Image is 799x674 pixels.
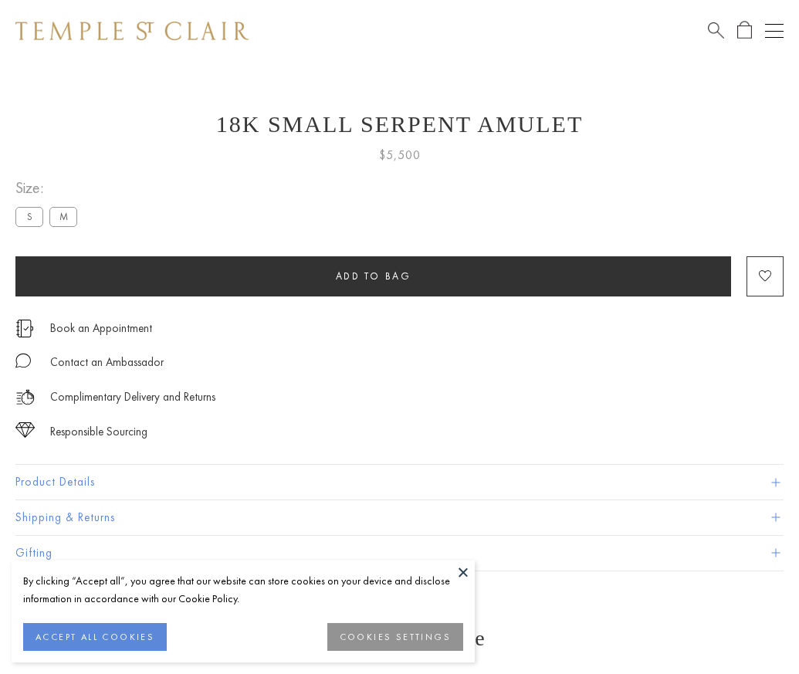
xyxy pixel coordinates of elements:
[15,465,784,500] button: Product Details
[336,269,411,283] span: Add to bag
[737,21,752,40] a: Open Shopping Bag
[15,22,249,40] img: Temple St. Clair
[15,536,784,571] button: Gifting
[50,388,215,407] p: Complimentary Delivery and Returns
[15,207,43,226] label: S
[15,500,784,535] button: Shipping & Returns
[49,207,77,226] label: M
[15,175,83,201] span: Size:
[15,353,31,368] img: MessageIcon-01_2.svg
[50,353,164,372] div: Contact an Ambassador
[15,256,731,296] button: Add to bag
[15,388,35,407] img: icon_delivery.svg
[15,111,784,137] h1: 18K Small Serpent Amulet
[15,422,35,438] img: icon_sourcing.svg
[708,21,724,40] a: Search
[379,145,421,165] span: $5,500
[50,422,147,442] div: Responsible Sourcing
[765,22,784,40] button: Open navigation
[15,320,34,337] img: icon_appointment.svg
[23,623,167,651] button: ACCEPT ALL COOKIES
[327,623,463,651] button: COOKIES SETTINGS
[23,572,463,608] div: By clicking “Accept all”, you agree that our website can store cookies on your device and disclos...
[50,320,152,337] a: Book an Appointment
